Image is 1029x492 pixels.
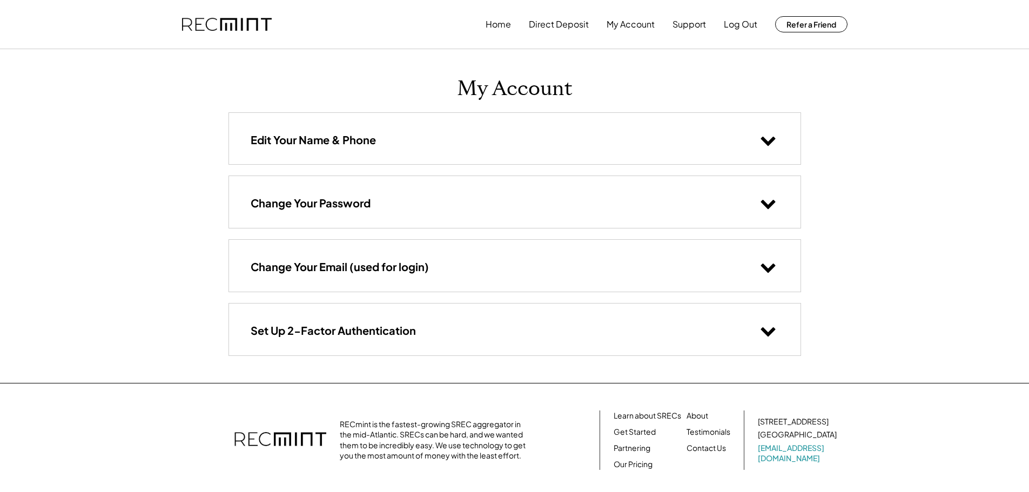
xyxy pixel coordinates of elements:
[614,427,656,437] a: Get Started
[672,14,706,35] button: Support
[614,410,681,421] a: Learn about SRECs
[724,14,757,35] button: Log Out
[758,443,839,464] a: [EMAIL_ADDRESS][DOMAIN_NAME]
[251,196,371,210] h3: Change Your Password
[486,14,511,35] button: Home
[340,419,532,461] div: RECmint is the fastest-growing SREC aggregator in the mid-Atlantic. SRECs can be hard, and we wan...
[251,133,376,147] h3: Edit Your Name & Phone
[234,421,326,459] img: recmint-logotype%403x.png
[457,76,573,102] h1: My Account
[182,18,272,31] img: recmint-logotype%403x.png
[614,459,653,470] a: Our Pricing
[614,443,650,454] a: Partnering
[251,323,416,338] h3: Set Up 2-Factor Authentication
[758,416,829,427] div: [STREET_ADDRESS]
[687,427,730,437] a: Testimonials
[607,14,655,35] button: My Account
[687,443,726,454] a: Contact Us
[775,16,848,32] button: Refer a Friend
[251,260,429,274] h3: Change Your Email (used for login)
[687,410,708,421] a: About
[529,14,589,35] button: Direct Deposit
[758,429,837,440] div: [GEOGRAPHIC_DATA]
